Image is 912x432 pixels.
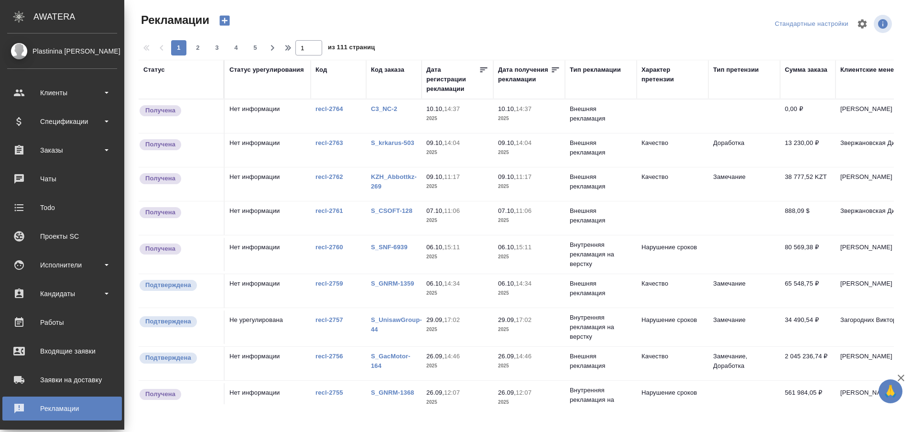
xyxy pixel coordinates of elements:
[426,252,489,262] p: 2025
[190,43,206,53] span: 2
[315,389,343,396] a: recl-2755
[7,258,117,272] div: Исполнители
[225,383,311,417] td: Нет информации
[315,139,343,146] a: recl-2763
[780,274,836,308] td: 65 548,75 ₽
[444,389,460,396] p: 12:07
[248,40,263,55] button: 5
[426,325,489,334] p: 2025
[498,280,516,287] p: 06.10,
[785,65,827,75] div: Сумма заказа
[780,167,836,201] td: 38 777,52 KZT
[426,244,444,251] p: 06.10,
[33,7,124,26] div: AWATERA
[780,347,836,380] td: 2 045 236,74 ₽
[498,244,516,251] p: 06.10,
[565,274,637,308] td: Внешняя рекламация
[498,252,560,262] p: 2025
[371,353,410,369] a: S_GacMotor-164
[713,65,759,75] div: Тип претензии
[7,46,117,56] div: Plastinina [PERSON_NAME]
[248,43,263,53] span: 5
[7,401,117,416] div: Рекламации
[444,316,460,323] p: 17:02
[315,173,343,180] a: recl-2762
[328,42,375,55] span: из 111 страниц
[641,65,704,84] div: Характер претензии
[498,316,516,323] p: 29.09,
[371,316,422,333] a: S_UnisawGroup-44
[426,182,489,191] p: 2025
[371,207,413,214] a: S_CSOFT-128
[209,40,225,55] button: 3
[426,207,444,214] p: 07.10,
[7,229,117,244] div: Проекты SC
[7,344,117,358] div: Входящие заявки
[565,347,637,380] td: Внешняя рекламация
[426,316,444,323] p: 29.09,
[565,167,637,201] td: Внешняя рекламация
[780,201,836,235] td: 888,09 $
[498,398,560,407] p: 2025
[7,86,117,100] div: Клиенты
[516,280,532,287] p: 14:34
[637,347,708,380] td: Качество
[371,173,417,190] a: KZH_Abbottkz-269
[371,389,414,396] a: S_GNRM-1368
[444,139,460,146] p: 14:04
[426,361,489,371] p: 2025
[225,201,311,235] td: Нет информации
[516,105,532,112] p: 14:37
[565,381,637,419] td: Внутренняя рекламация на верстку
[225,310,311,344] td: Не урегулирована
[498,325,560,334] p: 2025
[498,105,516,112] p: 10.10,
[498,65,551,84] div: Дата получения рекламации
[426,105,444,112] p: 10.10,
[708,347,780,380] td: Замечание, Доработка
[139,12,209,28] span: Рекламации
[444,207,460,214] p: 11:06
[444,173,460,180] p: 11:17
[780,310,836,344] td: 34 490,54 ₽
[498,288,560,298] p: 2025
[2,397,122,421] a: Рекламации
[228,43,244,53] span: 4
[2,339,122,363] a: Входящие заявки
[780,100,836,133] td: 0,00 ₽
[565,308,637,346] td: Внутренняя рекламация на верстку
[874,15,894,33] span: Посмотреть информацию
[426,280,444,287] p: 06.10,
[498,389,516,396] p: 26.09,
[565,100,637,133] td: Внешняя рекламация
[315,244,343,251] a: recl-2760
[516,389,532,396] p: 12:07
[426,398,489,407] p: 2025
[2,196,122,220] a: Todo
[7,315,117,330] div: Работы
[780,133,836,167] td: 13 230,00 ₽
[143,65,165,75] div: Статус
[498,361,560,371] p: 2025
[780,383,836,417] td: 561 984,05 ₽
[7,143,117,157] div: Заказы
[708,274,780,308] td: Замечание
[371,244,408,251] a: S_SNF-6939
[426,288,489,298] p: 2025
[2,368,122,392] a: Заявки на доставку
[145,389,175,399] p: Получена
[145,244,175,254] p: Получена
[315,353,343,360] a: recl-2756
[851,12,874,35] span: Настроить таблицу
[637,167,708,201] td: Качество
[190,40,206,55] button: 2
[371,65,404,75] div: Код заказа
[498,114,560,123] p: 2025
[708,133,780,167] td: Доработка
[2,310,122,334] a: Работы
[225,238,311,271] td: Нет информации
[225,274,311,308] td: Нет информации
[565,235,637,274] td: Внутренняя рекламация на верстку
[145,353,191,363] p: Подтверждена
[426,353,444,360] p: 26.09,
